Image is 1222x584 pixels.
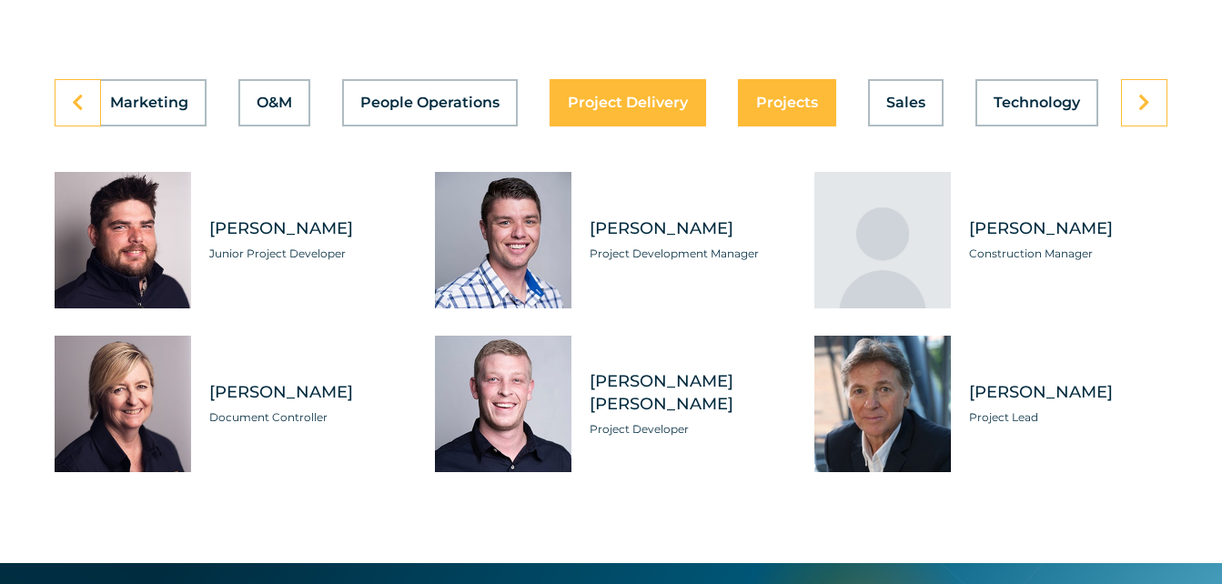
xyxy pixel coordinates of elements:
span: [PERSON_NAME] [969,381,1167,404]
span: Junior Project Developer [209,245,408,263]
span: Project Developer [590,420,788,438]
span: Construction Manager [969,245,1167,263]
div: Tabs. Open items with Enter or Space, close with Escape and navigate using the Arrow keys. [55,79,1167,472]
span: People Operations [360,96,500,110]
span: Project Lead [969,408,1167,427]
span: Marketing [110,96,188,110]
span: Technology [994,96,1080,110]
span: [PERSON_NAME] [209,381,408,404]
span: Projects [756,96,818,110]
span: Project Development Manager [590,245,788,263]
span: O&M [257,96,292,110]
span: [PERSON_NAME] [590,217,788,240]
span: Document Controller [209,408,408,427]
span: [PERSON_NAME] [PERSON_NAME] [590,370,788,416]
span: Sales [886,96,925,110]
span: [PERSON_NAME] [209,217,408,240]
span: Project Delivery [568,96,688,110]
span: [PERSON_NAME] [969,217,1167,240]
